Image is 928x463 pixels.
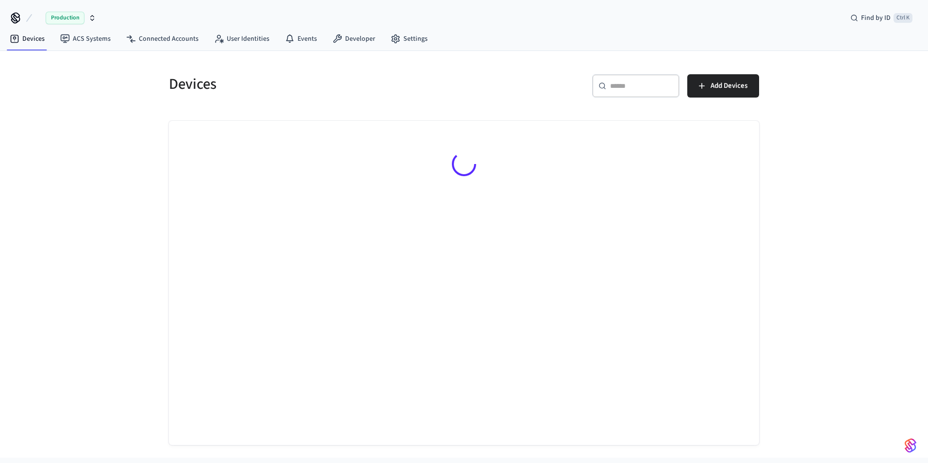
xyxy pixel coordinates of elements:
[118,30,206,48] a: Connected Accounts
[206,30,277,48] a: User Identities
[52,30,118,48] a: ACS Systems
[905,438,916,453] img: SeamLogoGradient.69752ec5.svg
[2,30,52,48] a: Devices
[46,12,84,24] span: Production
[861,13,891,23] span: Find by ID
[894,13,912,23] span: Ctrl K
[169,74,458,94] h5: Devices
[277,30,325,48] a: Events
[711,80,747,92] span: Add Devices
[687,74,759,98] button: Add Devices
[843,9,920,27] div: Find by IDCtrl K
[325,30,383,48] a: Developer
[383,30,435,48] a: Settings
